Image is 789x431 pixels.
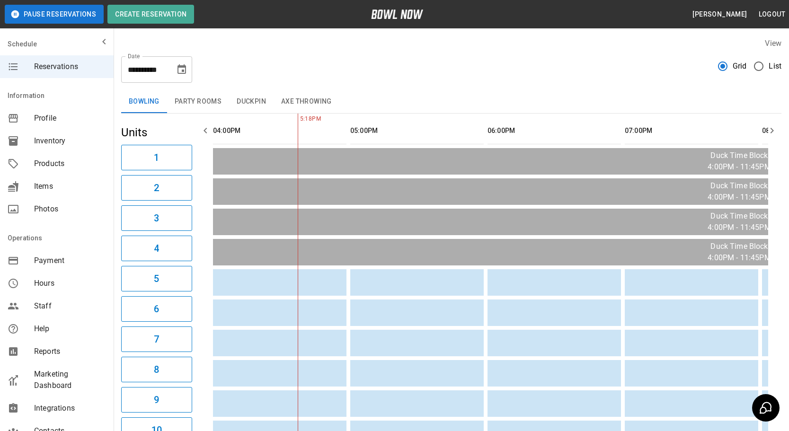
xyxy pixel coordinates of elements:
button: Axe Throwing [274,90,339,113]
button: Bowling [121,90,167,113]
span: Marketing Dashboard [34,369,106,391]
button: Logout [755,6,789,23]
button: 2 [121,175,192,201]
button: 4 [121,236,192,261]
label: View [765,39,781,48]
button: Create Reservation [107,5,194,24]
span: Inventory [34,135,106,147]
span: Help [34,323,106,334]
span: Items [34,181,106,192]
span: Integrations [34,403,106,414]
button: 3 [121,205,192,231]
h6: 8 [154,362,159,377]
th: 04:00PM [213,117,346,144]
span: 5:18PM [298,114,300,124]
span: Grid [733,61,747,72]
span: Products [34,158,106,169]
button: 9 [121,387,192,413]
button: Pause Reservations [5,5,104,24]
span: Hours [34,278,106,289]
span: Photos [34,203,106,215]
th: 07:00PM [625,117,758,144]
button: 5 [121,266,192,291]
button: Party Rooms [167,90,229,113]
h6: 4 [154,241,159,256]
h6: 9 [154,392,159,407]
h5: Units [121,125,192,140]
th: 05:00PM [350,117,484,144]
span: Payment [34,255,106,266]
span: List [769,61,781,72]
h6: 3 [154,211,159,226]
span: Reservations [34,61,106,72]
h6: 1 [154,150,159,165]
h6: 2 [154,180,159,195]
th: 06:00PM [488,117,621,144]
h6: 7 [154,332,159,347]
button: [PERSON_NAME] [689,6,751,23]
button: 1 [121,145,192,170]
h6: 6 [154,301,159,317]
img: logo [371,9,423,19]
span: Profile [34,113,106,124]
button: 6 [121,296,192,322]
div: inventory tabs [121,90,781,113]
button: 8 [121,357,192,382]
button: 7 [121,326,192,352]
button: Duckpin [229,90,274,113]
h6: 5 [154,271,159,286]
button: Choose date, selected date is Sep 23, 2025 [172,60,191,79]
span: Staff [34,300,106,312]
span: Reports [34,346,106,357]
